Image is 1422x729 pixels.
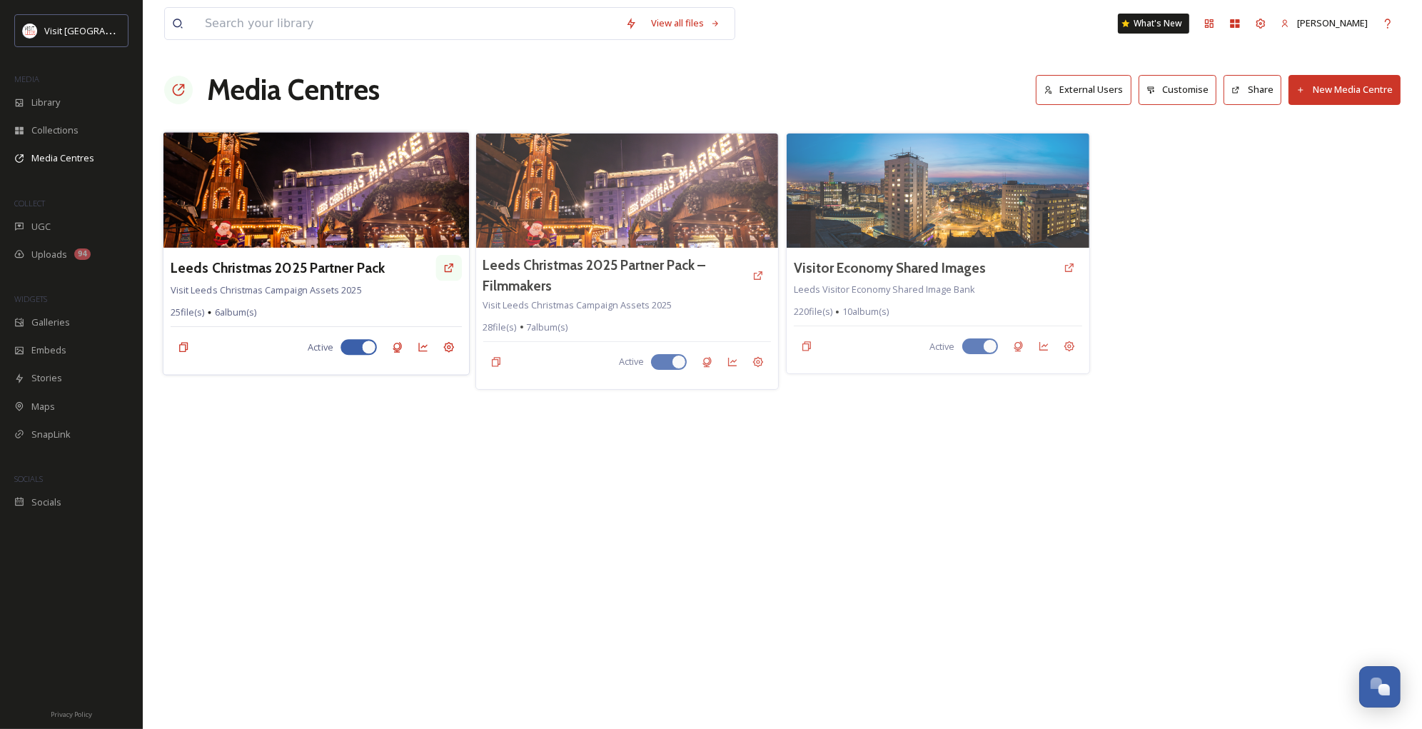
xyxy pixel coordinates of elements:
[644,9,727,37] a: View all files
[31,96,60,109] span: Library
[483,255,746,296] a: Leeds Christmas 2025 Partner Pack – Filmmakers
[31,248,67,261] span: Uploads
[31,371,62,385] span: Stories
[14,293,47,304] span: WIDGETS
[930,340,955,353] span: Active
[1297,16,1368,29] span: [PERSON_NAME]
[74,248,91,260] div: 94
[14,198,45,208] span: COLLECT
[1359,666,1401,708] button: Open Chat
[14,74,39,84] span: MEDIA
[215,306,257,319] span: 6 album(s)
[31,124,79,137] span: Collections
[31,496,61,509] span: Socials
[1224,75,1281,104] button: Share
[171,306,204,319] span: 25 file(s)
[1036,75,1139,104] a: External Users
[31,343,66,357] span: Embeds
[619,355,644,368] span: Active
[483,298,672,311] span: Visit Leeds Christmas Campaign Assets 2025
[163,132,469,248] img: Leeds%20Christmas%20Market%20at%20City%20Square%20-%20sign-%20c%20Christopher%20Heaney%20for%20Vi...
[794,258,986,278] a: Visitor Economy Shared Images
[1139,75,1224,104] a: Customise
[787,134,1089,248] img: Cityscape-South%20West%20Skyline%20-cCarl%20Milner-2018-Carl%2520Milner%2520for%2520LCC%2520%2526...
[483,321,517,334] span: 28 file(s)
[31,428,71,441] span: SnapLink
[1118,14,1189,34] a: What's New
[1139,75,1217,104] button: Customise
[476,134,779,248] img: Leeds%20Christmas%20Market%20at%20City%20Square%20-%20sign-%20c%20Christopher%20Heaney%20for%20Vi...
[31,220,51,233] span: UGC
[198,8,618,39] input: Search your library
[308,341,333,354] span: Active
[527,321,568,334] span: 7 album(s)
[207,69,380,111] h1: Media Centres
[171,283,362,296] span: Visit Leeds Christmas Campaign Assets 2025
[31,316,70,329] span: Galleries
[51,705,92,722] a: Privacy Policy
[44,24,155,37] span: Visit [GEOGRAPHIC_DATA]
[842,305,889,318] span: 10 album(s)
[51,710,92,719] span: Privacy Policy
[794,305,832,318] span: 220 file(s)
[1289,75,1401,104] button: New Media Centre
[31,400,55,413] span: Maps
[1036,75,1131,104] button: External Users
[1274,9,1375,37] a: [PERSON_NAME]
[794,283,975,296] span: Leeds Visitor Economy Shared Image Bank
[31,151,94,165] span: Media Centres
[171,258,385,278] a: Leeds Christmas 2025 Partner Pack
[14,473,43,484] span: SOCIALS
[23,24,37,38] img: download%20(3).png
